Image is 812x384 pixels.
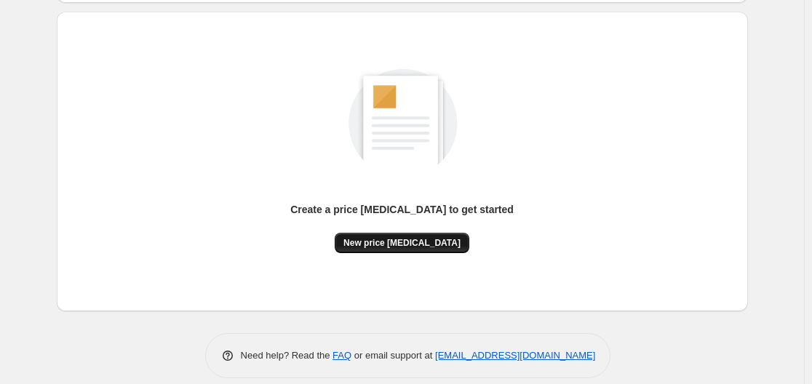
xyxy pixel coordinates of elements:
[333,350,351,361] a: FAQ
[435,350,595,361] a: [EMAIL_ADDRESS][DOMAIN_NAME]
[241,350,333,361] span: Need help? Read the
[351,350,435,361] span: or email support at
[343,237,461,249] span: New price [MEDICAL_DATA]
[335,233,469,253] button: New price [MEDICAL_DATA]
[290,202,514,217] p: Create a price [MEDICAL_DATA] to get started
